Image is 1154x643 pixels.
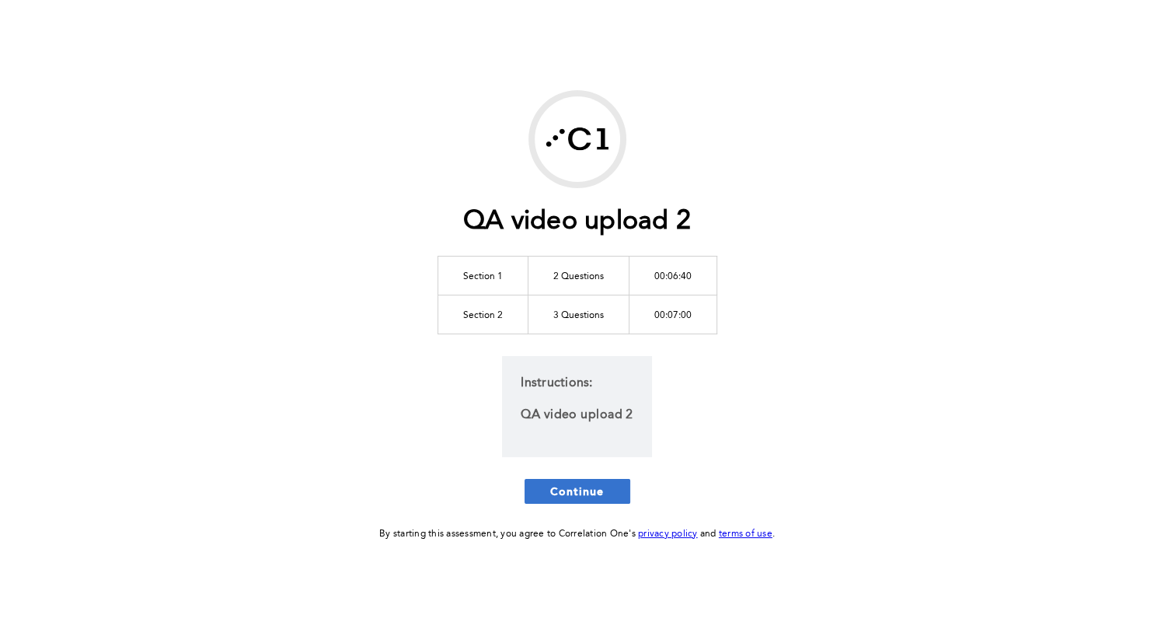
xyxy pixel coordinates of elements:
[528,256,629,295] td: 2 Questions
[719,529,772,539] a: terms of use
[438,256,528,295] td: Section 1
[463,206,691,238] h1: QA video upload 2
[379,526,775,543] div: By starting this assessment, you agree to Correlation One's and .
[629,256,716,295] td: 00:06:40
[521,404,633,426] p: QA video upload 2
[438,295,528,334] td: Section 2
[528,295,629,334] td: 3 Questions
[502,356,651,457] div: Instructions:
[535,96,620,182] img: Correlation One
[629,295,716,334] td: 00:07:00
[638,529,698,539] a: privacy policy
[525,479,630,504] button: Continue
[550,484,605,498] span: Continue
